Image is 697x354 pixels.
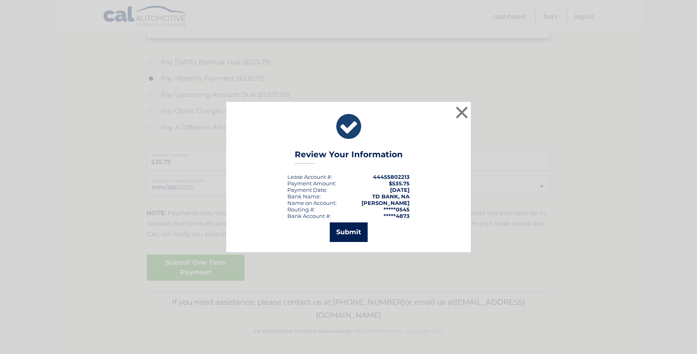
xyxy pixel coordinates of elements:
[287,206,315,213] div: Routing #:
[373,174,410,180] strong: 44455802213
[287,187,327,193] div: :
[287,187,326,193] span: Payment Date
[372,193,410,200] strong: TD BANK, NA
[287,213,331,219] div: Bank Account #:
[287,180,336,187] div: Payment Amount:
[287,193,321,200] div: Bank Name:
[330,222,368,242] button: Submit
[362,200,410,206] strong: [PERSON_NAME]
[295,150,403,164] h3: Review Your Information
[390,187,410,193] span: [DATE]
[389,180,410,187] span: $535.75
[287,174,332,180] div: Lease Account #:
[454,104,470,121] button: ×
[287,200,337,206] div: Name on Account:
